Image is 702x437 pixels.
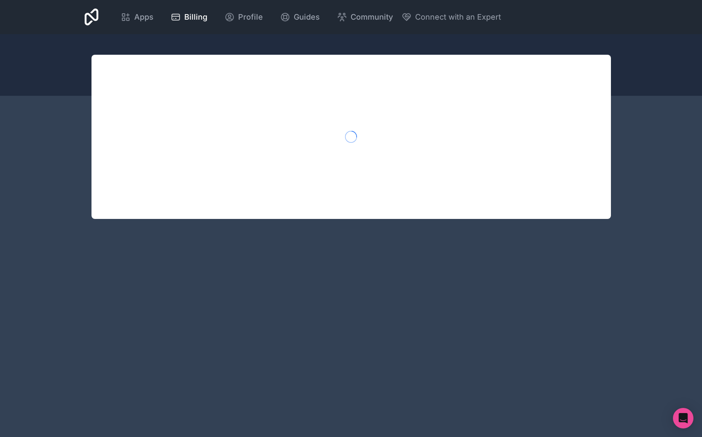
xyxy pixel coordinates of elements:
span: Community [351,11,393,23]
span: Apps [134,11,153,23]
a: Apps [114,8,160,27]
div: Open Intercom Messenger [673,408,693,428]
a: Billing [164,8,214,27]
button: Connect with an Expert [401,11,501,23]
span: Billing [184,11,207,23]
a: Guides [273,8,327,27]
a: Profile [218,8,270,27]
span: Guides [294,11,320,23]
a: Community [330,8,400,27]
span: Connect with an Expert [415,11,501,23]
span: Profile [238,11,263,23]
